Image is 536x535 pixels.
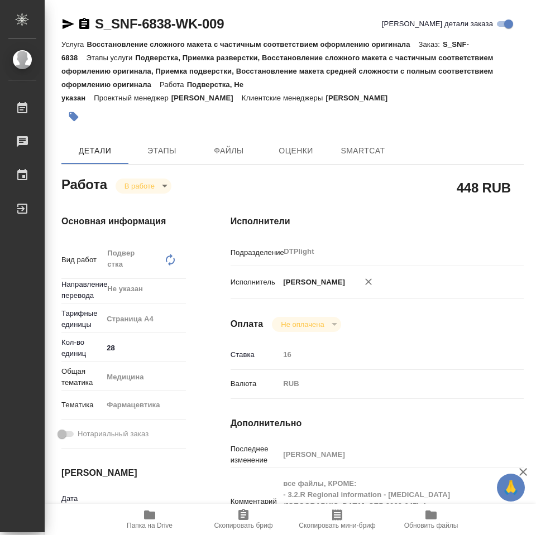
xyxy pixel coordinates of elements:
button: Обновить файлы [384,504,478,535]
p: Дата начала работ [61,493,103,527]
button: Удалить исполнителя [356,269,381,294]
p: Ставка [231,349,280,360]
button: Папка на Drive [103,504,197,535]
span: Скопировать бриф [214,522,272,529]
p: Направление перевода [61,279,103,301]
div: В работе [272,317,341,332]
p: Общая тематика [61,366,103,388]
div: Страница А4 [103,310,204,329]
button: Скопировать мини-бриф [290,504,384,535]
p: Комментарий к работе [231,496,280,518]
a: S_SNF-6838-WK-009 [95,16,224,31]
div: В работе [116,179,171,194]
p: [PERSON_NAME] [326,94,396,102]
button: Скопировать бриф [197,504,290,535]
div: Медицина [103,368,204,387]
span: SmartCat [336,144,390,158]
button: Скопировать ссылку [78,17,91,31]
button: Скопировать ссылку для ЯМессенджера [61,17,75,31]
p: Работа [160,80,187,89]
h4: Оплата [231,317,264,331]
div: Фармацевтика [103,396,204,414]
p: Последнее изменение [231,444,280,466]
p: Вид работ [61,254,103,266]
p: [PERSON_NAME] [171,94,242,102]
input: Пустое поле [279,346,499,363]
span: Папка на Drive [127,522,173,529]
h2: Работа [61,173,107,194]
input: Пустое поле [279,446,499,462]
p: Заказ: [419,40,443,49]
p: Исполнитель [231,277,280,288]
span: Нотариальный заказ [78,428,149,440]
h4: Дополнительно [231,417,524,430]
div: RUB [279,374,499,393]
span: 🙏 [501,476,520,499]
h2: 448 RUB [457,178,511,197]
h4: Основная информация [61,215,186,228]
input: Пустое поле [103,502,185,518]
p: Этапы услуги [86,54,135,62]
p: Проектный менеджер [94,94,171,102]
h4: Исполнители [231,215,524,228]
p: Кол-во единиц [61,337,103,359]
button: 🙏 [497,474,525,502]
p: [PERSON_NAME] [279,277,345,288]
span: Скопировать мини-бриф [299,522,375,529]
span: Обновить файлы [404,522,458,529]
p: Услуга [61,40,87,49]
span: Оценки [269,144,323,158]
input: ✎ Введи что-нибудь [103,340,185,356]
button: В работе [121,181,158,191]
p: Подверстка, Приемка разверстки, Восстановление сложного макета с частичным соответствием оформлен... [61,54,493,89]
p: Клиентские менеджеры [242,94,326,102]
p: Валюта [231,378,280,389]
p: Тематика [61,399,103,411]
span: Файлы [202,144,256,158]
button: Не оплачена [277,320,327,329]
p: Восстановление сложного макета с частичным соответствием оформлению оригинала [87,40,418,49]
p: Тарифные единицы [61,308,103,330]
button: Добавить тэг [61,104,86,129]
span: [PERSON_NAME] детали заказа [382,18,493,30]
span: Этапы [135,144,189,158]
h4: [PERSON_NAME] [61,466,186,480]
p: Подразделение [231,247,280,258]
span: Детали [68,144,122,158]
